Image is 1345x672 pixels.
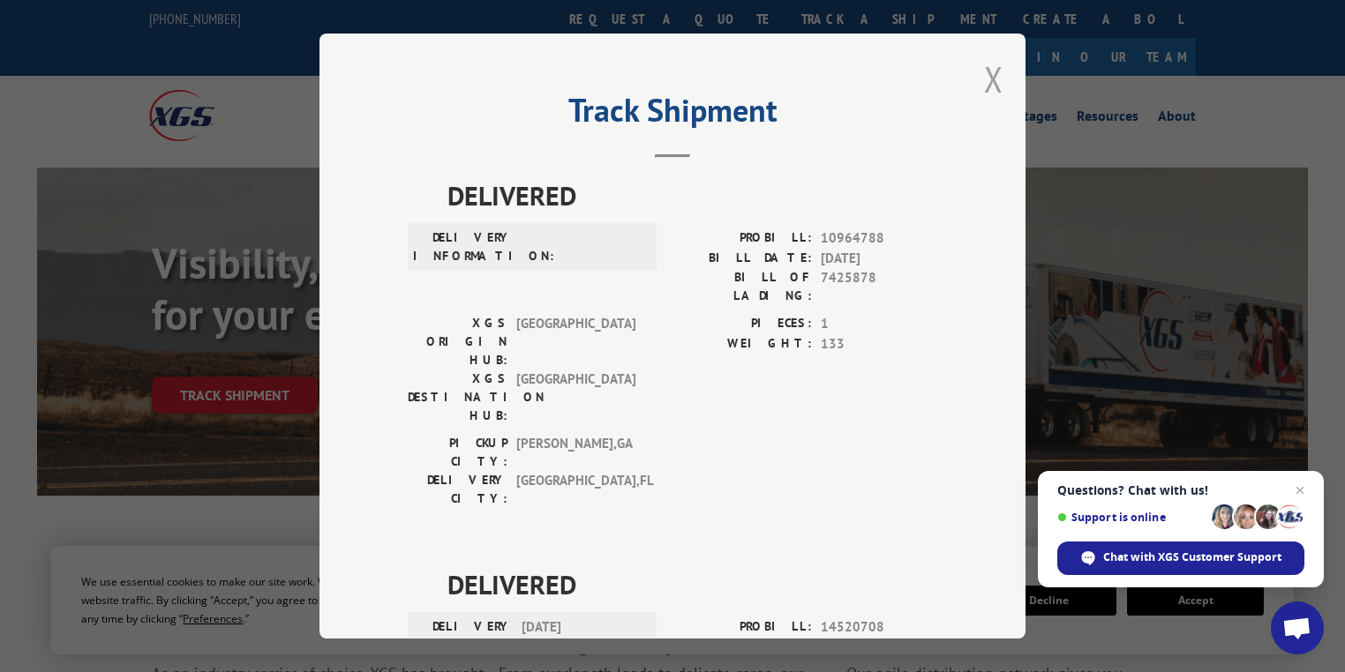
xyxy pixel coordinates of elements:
[516,471,635,508] span: [GEOGRAPHIC_DATA] , FL
[821,268,937,305] span: 7425878
[672,314,812,334] label: PIECES:
[821,638,937,658] span: [DATE]
[984,56,1003,102] button: Close modal
[672,228,812,249] label: PROBILL:
[672,249,812,269] label: BILL DATE:
[1271,601,1324,654] div: Open chat
[447,564,937,604] span: DELIVERED
[821,617,937,638] span: 14520708
[516,314,635,370] span: [GEOGRAPHIC_DATA]
[408,314,507,370] label: XGS ORIGIN HUB:
[672,617,812,638] label: PROBILL:
[672,638,812,658] label: BILL DATE:
[672,268,812,305] label: BILL OF LADING:
[447,175,937,215] span: DELIVERED
[1289,480,1311,501] span: Close chat
[408,370,507,425] label: XGS DESTINATION HUB:
[1057,511,1206,524] span: Support is online
[408,98,937,131] h2: Track Shipment
[516,370,635,425] span: [GEOGRAPHIC_DATA]
[821,334,937,355] span: 133
[1057,541,1304,575] div: Chat with XGS Customer Support
[413,228,513,265] label: DELIVERY INFORMATION:
[821,249,937,269] span: [DATE]
[672,334,812,355] label: WEIGHT:
[1103,549,1281,565] span: Chat with XGS Customer Support
[408,434,507,471] label: PICKUP CITY:
[821,314,937,334] span: 1
[821,228,937,249] span: 10964788
[516,434,635,471] span: [PERSON_NAME] , GA
[408,471,507,508] label: DELIVERY CITY:
[1057,483,1304,497] span: Questions? Chat with us!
